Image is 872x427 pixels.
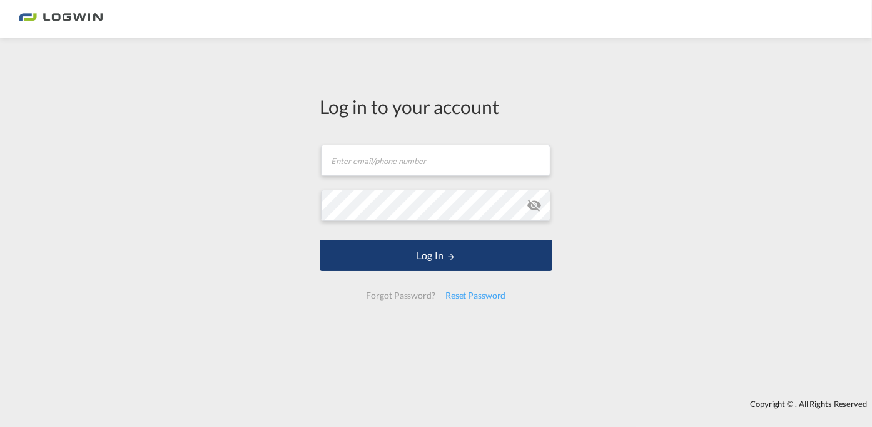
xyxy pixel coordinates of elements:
[440,284,511,307] div: Reset Password
[19,5,103,33] img: bc73a0e0d8c111efacd525e4c8ad7d32.png
[320,93,552,120] div: Log in to your account
[320,240,552,271] button: LOGIN
[361,284,440,307] div: Forgot Password?
[321,145,550,176] input: Enter email/phone number
[527,198,542,213] md-icon: icon-eye-off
